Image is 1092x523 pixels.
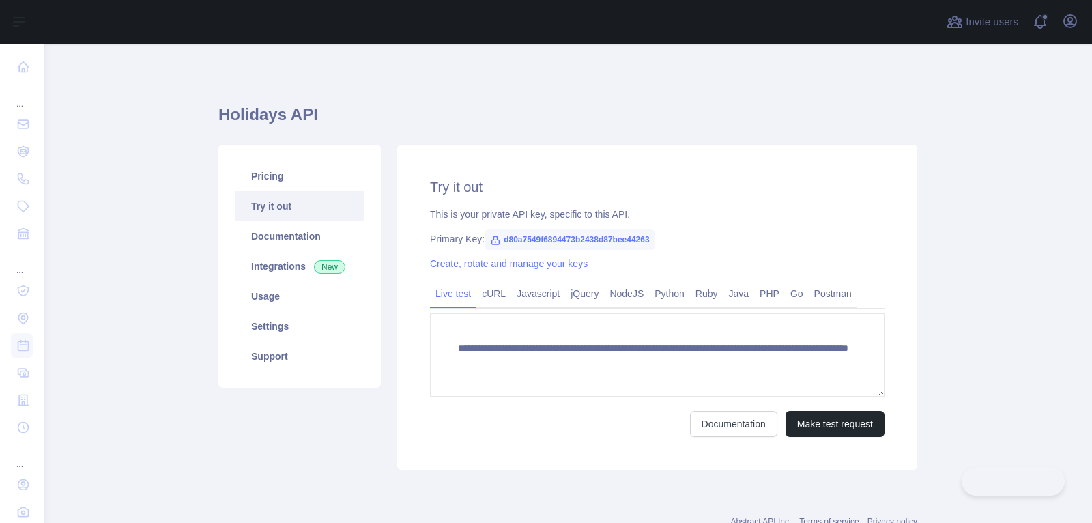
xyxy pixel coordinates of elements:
a: Settings [235,311,364,341]
a: Create, rotate and manage your keys [430,258,588,269]
a: Ruby [690,283,723,305]
a: Live test [430,283,476,305]
a: Python [649,283,690,305]
a: Pricing [235,161,364,191]
a: jQuery [565,283,604,305]
div: ... [11,82,33,109]
button: Invite users [944,11,1021,33]
a: Usage [235,281,364,311]
a: Java [723,283,755,305]
a: cURL [476,283,511,305]
div: ... [11,442,33,470]
a: Integrations New [235,251,364,281]
iframe: Toggle Customer Support [962,467,1065,496]
a: Documentation [235,221,364,251]
a: Postman [809,283,857,305]
span: New [314,260,345,274]
a: Try it out [235,191,364,221]
a: Javascript [511,283,565,305]
span: Invite users [966,14,1018,30]
button: Make test request [786,411,885,437]
div: ... [11,249,33,276]
a: Documentation [690,411,777,437]
h1: Holidays API [218,104,917,137]
a: Support [235,341,364,371]
div: Primary Key: [430,232,885,246]
h2: Try it out [430,178,885,197]
a: PHP [754,283,785,305]
div: This is your private API key, specific to this API. [430,208,885,221]
a: NodeJS [604,283,649,305]
a: Go [785,283,809,305]
span: d80a7549f6894473b2438d87bee44263 [485,229,655,250]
